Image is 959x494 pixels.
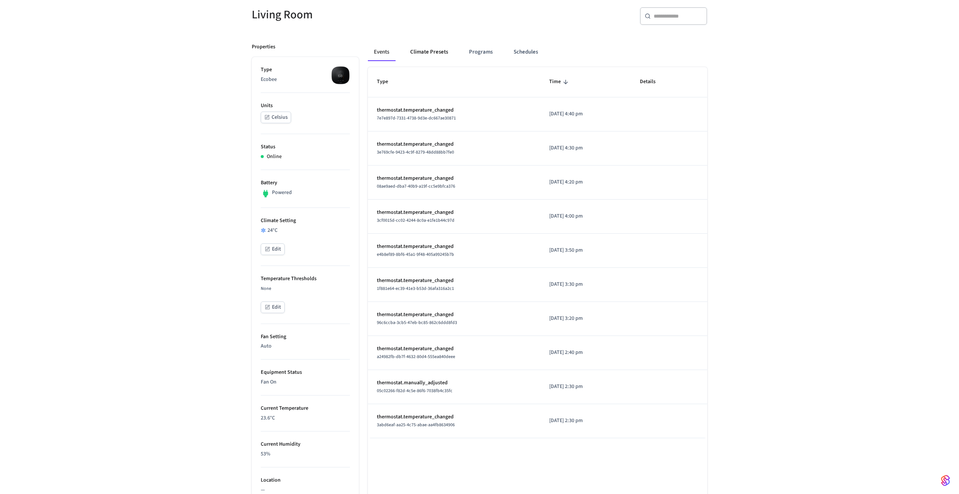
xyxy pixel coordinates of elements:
[261,476,350,484] p: Location
[261,243,285,255] button: Edit
[261,450,350,458] p: 53%
[377,115,456,121] span: 7e7e897d-7331-4738-9d3e-dc667ae30871
[640,76,665,88] span: Details
[261,76,350,84] p: Ecobee
[549,315,622,322] p: [DATE] 3:20 pm
[261,440,350,448] p: Current Humidity
[377,319,457,326] span: 96c6ccba-3cb5-47eb-bc85-862c6ddd8fd3
[549,178,622,186] p: [DATE] 4:20 pm
[377,311,531,319] p: thermostat.temperature_changed
[261,404,350,412] p: Current Temperature
[941,475,950,487] img: SeamLogoGradient.69752ec5.svg
[368,43,395,61] button: Events
[377,183,455,190] span: 08ae9aed-dba7-40b9-a19f-cc5e9bfca376
[368,67,707,438] table: sticky table
[261,486,350,494] p: —
[261,285,271,292] span: None
[261,378,350,386] p: Fan On
[377,379,531,387] p: thermostat.manually_adjusted
[261,102,350,110] p: Units
[252,7,475,22] h5: Living Room
[377,175,531,182] p: thermostat.temperature_changed
[404,43,454,61] button: Climate Presets
[377,140,531,148] p: thermostat.temperature_changed
[508,43,544,61] button: Schedules
[377,251,454,258] span: e4b8ef89-8bf6-45a1-9f48-405a99245b7b
[377,413,531,421] p: thermostat.temperature_changed
[463,43,499,61] button: Programs
[377,243,531,251] p: thermostat.temperature_changed
[261,342,350,350] p: Auto
[377,149,454,155] span: 3e769cfe-9423-4c9f-8279-48dd88bb7fe0
[549,212,622,220] p: [DATE] 4:00 pm
[377,388,453,394] span: 05c02266-f82d-4c5e-86f6-7038fb4c35fc
[549,281,622,288] p: [DATE] 3:30 pm
[549,246,622,254] p: [DATE] 3:50 pm
[549,349,622,357] p: [DATE] 2:40 pm
[261,369,350,376] p: Equipment Status
[261,333,350,341] p: Fan Setting
[377,354,455,360] span: a24982fb-db7f-4632-80d4-555ea840deee
[377,209,531,216] p: thermostat.temperature_changed
[377,106,531,114] p: thermostat.temperature_changed
[261,217,350,225] p: Climate Setting
[252,43,275,51] p: Properties
[261,112,291,123] button: Celsius
[377,76,398,88] span: Type
[549,110,622,118] p: [DATE] 4:40 pm
[261,66,350,74] p: Type
[261,301,285,313] button: Edit
[377,345,531,353] p: thermostat.temperature_changed
[272,189,292,197] p: Powered
[331,66,350,85] img: ecobee_lite_3
[261,179,350,187] p: Battery
[377,285,454,292] span: 1f881e64-ec39-41e3-b53d-36afa316a2c1
[549,383,622,391] p: [DATE] 2:30 pm
[267,153,282,161] p: Online
[549,76,571,88] span: Time
[261,143,350,151] p: Status
[549,144,622,152] p: [DATE] 4:30 pm
[377,422,455,428] span: 3abd6eaf-aa25-4c75-abae-aa4fb8634906
[377,217,454,224] span: 3cf0015d-cc02-4244-8c0a-e1fe1b44c97d
[261,414,350,422] p: 23.6 °C
[261,275,350,283] p: Temperature Thresholds
[377,277,531,285] p: thermostat.temperature_changed
[261,227,350,234] div: 24 °C
[549,417,622,425] p: [DATE] 2:30 pm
